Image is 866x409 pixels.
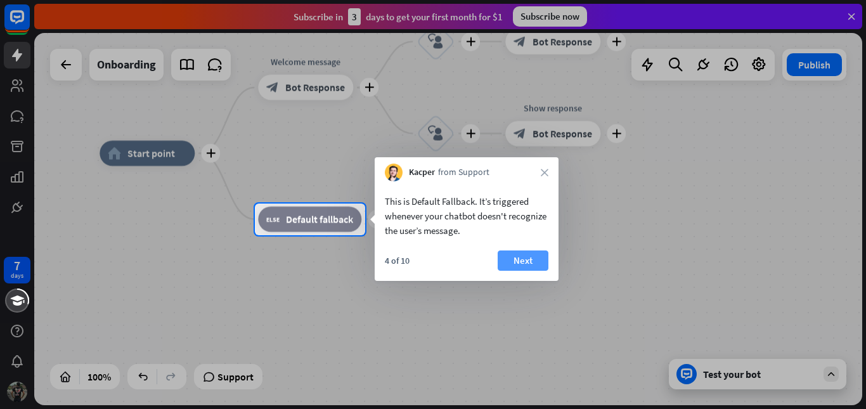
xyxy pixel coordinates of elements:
i: close [541,169,548,176]
button: Next [498,250,548,271]
div: This is Default Fallback. It’s triggered whenever your chatbot doesn't recognize the user’s message. [385,194,548,238]
span: Kacper [409,166,435,179]
span: from Support [438,166,489,179]
span: Default fallback [286,213,353,226]
div: 4 of 10 [385,255,410,266]
i: block_fallback [266,213,280,226]
button: Open LiveChat chat widget [10,5,48,43]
